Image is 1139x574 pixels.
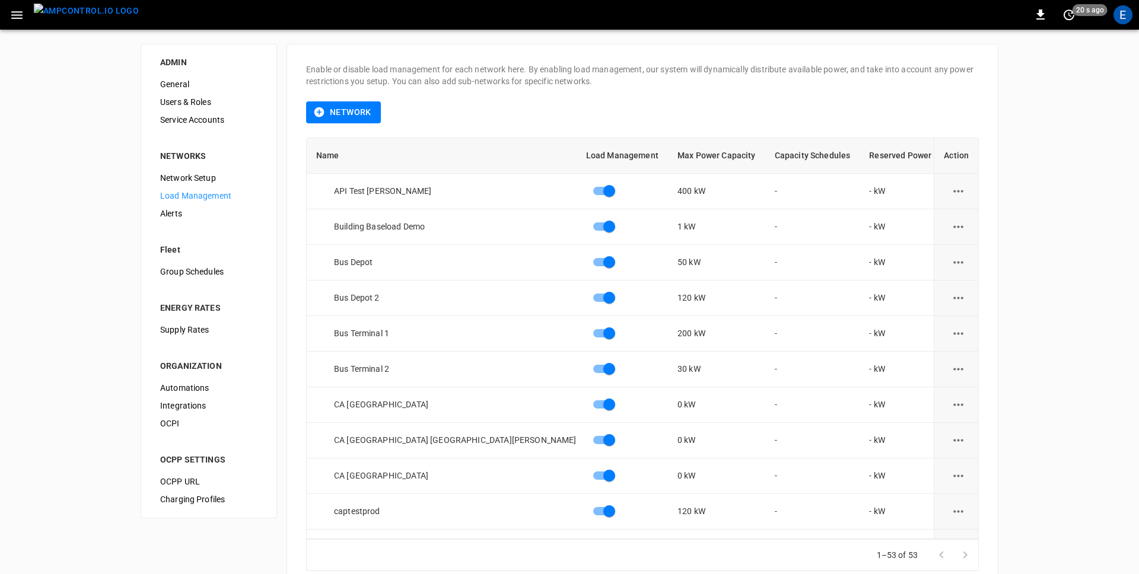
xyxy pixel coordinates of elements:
button: load management options [944,248,973,277]
span: OCPP URL [160,476,257,488]
td: - [765,423,860,458]
span: Charging Profiles [160,493,257,506]
td: - [765,494,860,530]
th: Capacity Schedules [765,138,860,174]
td: - kW [860,352,941,387]
span: Alerts [160,208,257,220]
div: CA [GEOGRAPHIC_DATA] [316,398,577,410]
td: - [765,387,860,423]
span: Users & Roles [160,96,257,109]
span: Automations [160,382,257,394]
th: Name [307,138,577,174]
div: ENERGY RATES [160,302,257,314]
div: Service Accounts [151,111,267,129]
td: - kW [860,280,941,316]
div: Charging Profiles [151,490,267,508]
p: Enable or disable load management for each network here. By enabling load management, our system ... [306,63,979,87]
button: load management options [944,390,973,419]
img: ampcontrol.io logo [34,4,139,18]
td: - [765,209,860,245]
div: OCPP URL [151,473,267,490]
div: Alerts [151,205,267,222]
td: 0 kW [668,423,765,458]
div: Bus Terminal 2 [316,363,577,375]
td: - [765,316,860,352]
div: OCPI [151,414,267,432]
div: CA [GEOGRAPHIC_DATA] [GEOGRAPHIC_DATA][PERSON_NAME] [316,434,577,446]
span: Integrations [160,400,257,412]
td: 400 kW [668,174,765,209]
div: Users & Roles [151,93,267,111]
td: - kW [860,458,941,494]
span: Group Schedules [160,266,257,278]
button: load management options [944,426,973,455]
span: OCPI [160,417,257,430]
div: OCPP SETTINGS [160,454,257,465]
div: Load Management [151,187,267,205]
td: - kW [860,316,941,352]
div: captestprod [316,505,577,517]
button: Network [306,101,381,123]
button: load management options [944,319,973,348]
td: - [765,245,860,280]
span: Network Setup [160,172,257,184]
span: General [160,78,257,91]
div: ORGANIZATION [160,360,257,372]
td: - [765,458,860,494]
div: NETWORKS [160,150,257,162]
th: Max Power Capacity [668,138,765,174]
span: Service Accounts [160,114,257,126]
div: Automations [151,379,267,397]
td: 30 kW [668,352,765,387]
button: load management options [944,212,973,241]
div: profile-icon [1113,5,1132,24]
td: 30 kW [668,530,765,565]
span: Supply Rates [160,324,257,336]
button: load management options [944,532,973,562]
td: - kW [860,245,941,280]
td: - kW [860,423,941,458]
div: Group Schedules [151,263,267,280]
td: - [765,174,860,209]
td: 200 kW [668,316,765,352]
th: Load Management [577,138,668,174]
td: - kW [860,494,941,530]
th: Action [934,138,978,174]
div: ADMIN [160,56,257,68]
td: 1 kW [668,209,765,245]
th: Reserved Power [860,138,941,174]
button: load management options [944,283,973,312]
td: - [765,352,860,387]
button: set refresh interval [1060,5,1078,24]
p: 1–53 of 53 [877,549,918,561]
td: - kW [860,530,941,565]
td: 120 kW [668,280,765,316]
div: General [151,75,267,93]
td: 50 kW [668,245,765,280]
div: Supply Rates [151,321,267,339]
div: Network Setup [151,169,267,187]
span: 20 s ago [1073,4,1108,16]
td: 0 kW [668,458,765,494]
div: Bus Terminal 1 [316,327,577,339]
td: 0 kW [668,387,765,423]
div: Bus Depot 2 [316,292,577,304]
div: Fleet [160,244,257,256]
td: - kW [860,209,941,245]
div: Building Baseload Demo [316,221,577,232]
div: API Test [PERSON_NAME] [316,185,577,197]
td: 120 kW [668,494,765,530]
button: load management options [944,355,973,384]
td: - kW [860,174,941,209]
button: load management options [944,461,973,490]
div: Bus Depot [316,256,577,268]
td: - [765,280,860,316]
td: - [765,530,860,565]
button: load management options [944,497,973,526]
td: - kW [860,387,941,423]
button: load management options [944,177,973,206]
div: Integrations [151,397,267,414]
div: CA [GEOGRAPHIC_DATA] [316,470,577,481]
span: Load Management [160,190,257,202]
